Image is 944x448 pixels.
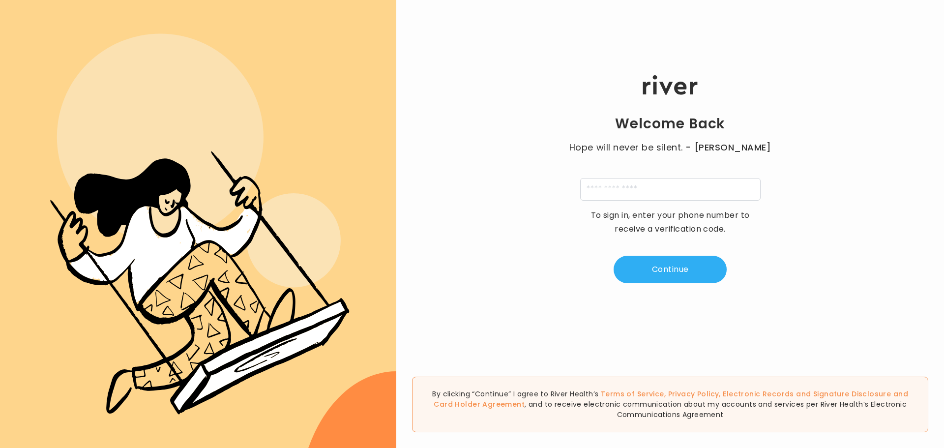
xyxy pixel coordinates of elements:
[615,115,725,133] h1: Welcome Back
[668,389,719,399] a: Privacy Policy
[412,377,928,432] div: By clicking “Continue” I agree to River Health’s
[434,399,525,409] a: Card Holder Agreement
[614,256,727,283] button: Continue
[434,389,908,409] span: , , and
[723,389,891,399] a: Electronic Records and Signature Disclosure
[685,141,771,154] span: - [PERSON_NAME]
[584,209,756,236] p: To sign in, enter your phone number to receive a verification code.
[525,399,907,419] span: , and to receive electronic communication about my accounts and services per River Health’s Elect...
[560,141,781,154] p: Hope will never be silent.
[601,389,664,399] a: Terms of Service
